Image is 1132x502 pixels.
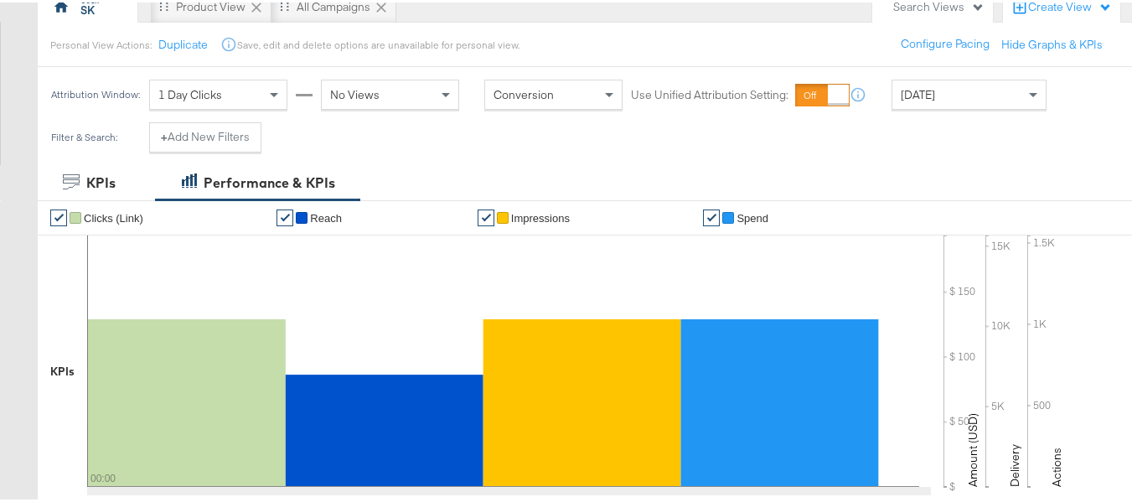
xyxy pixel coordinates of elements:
[204,171,335,190] div: Performance & KPIs
[50,361,75,377] div: KPIs
[494,85,554,100] span: Conversion
[478,207,494,224] a: ✔
[330,85,380,100] span: No Views
[84,210,143,222] span: Clicks (Link)
[50,86,141,98] div: Attribution Window:
[86,171,116,190] div: KPIs
[1001,34,1103,50] button: Hide Graphs & KPIs
[1049,445,1064,484] text: Actions
[889,27,1001,57] button: Configure Pacing
[237,36,519,49] div: Save, edit and delete options are unavailable for personal view.
[1007,442,1022,484] text: Delivery
[901,85,935,100] span: [DATE]
[631,85,788,101] label: Use Unified Attribution Setting:
[158,34,208,50] button: Duplicate
[50,207,67,224] a: ✔
[149,120,261,150] button: +Add New Filters
[703,207,720,224] a: ✔
[158,85,222,100] span: 1 Day Clicks
[737,210,768,222] span: Spend
[310,210,342,222] span: Reach
[511,210,570,222] span: Impressions
[50,129,118,141] div: Filter & Search:
[965,411,980,484] text: Amount (USD)
[277,207,293,224] a: ✔
[161,127,168,142] strong: +
[50,36,152,49] div: Personal View Actions:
